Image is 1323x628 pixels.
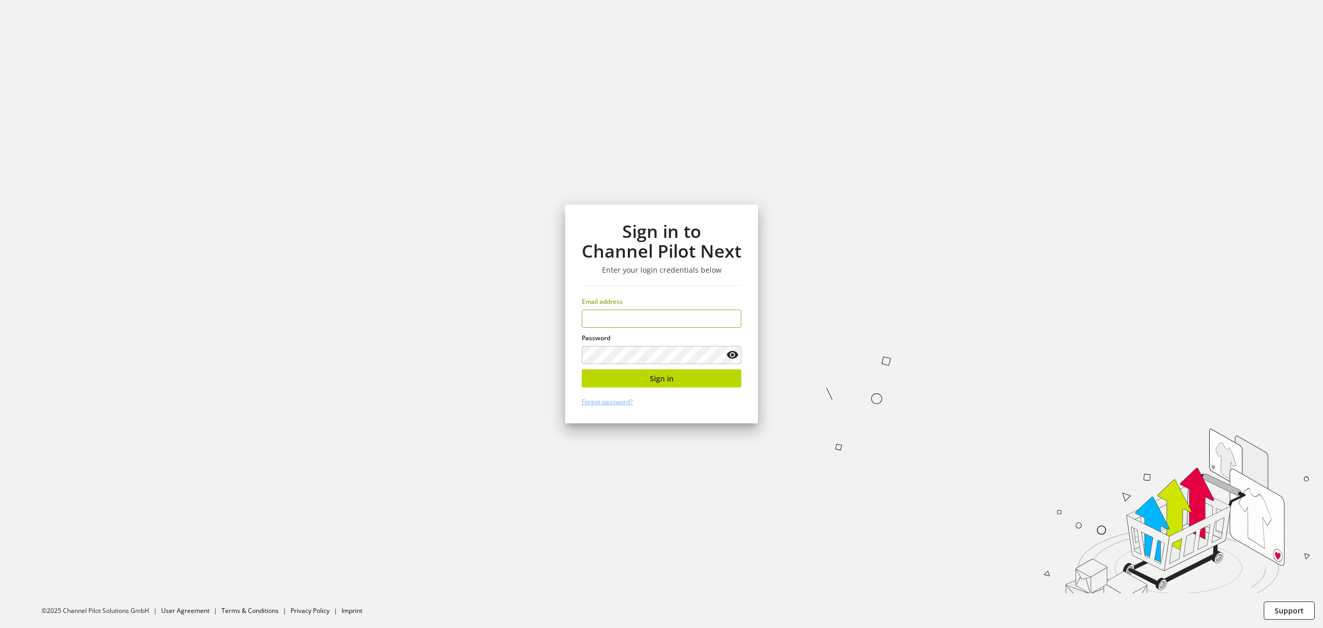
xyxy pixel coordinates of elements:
[582,333,610,342] span: Password
[161,606,209,615] a: User Agreement
[1275,605,1304,616] span: Support
[650,373,674,384] span: Sign in
[42,606,161,616] li: ©2025 Channel Pilot Solutions GmbH
[291,606,330,615] a: Privacy Policy
[342,606,362,615] a: Imprint
[1264,602,1315,620] button: Support
[582,369,741,388] button: Sign in
[582,221,741,261] h1: Sign in to Channel Pilot Next
[582,265,741,275] h3: Enter your login credentials below
[221,606,279,615] a: Terms & Conditions
[582,397,633,406] a: Forgot password?
[582,297,623,306] span: Email address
